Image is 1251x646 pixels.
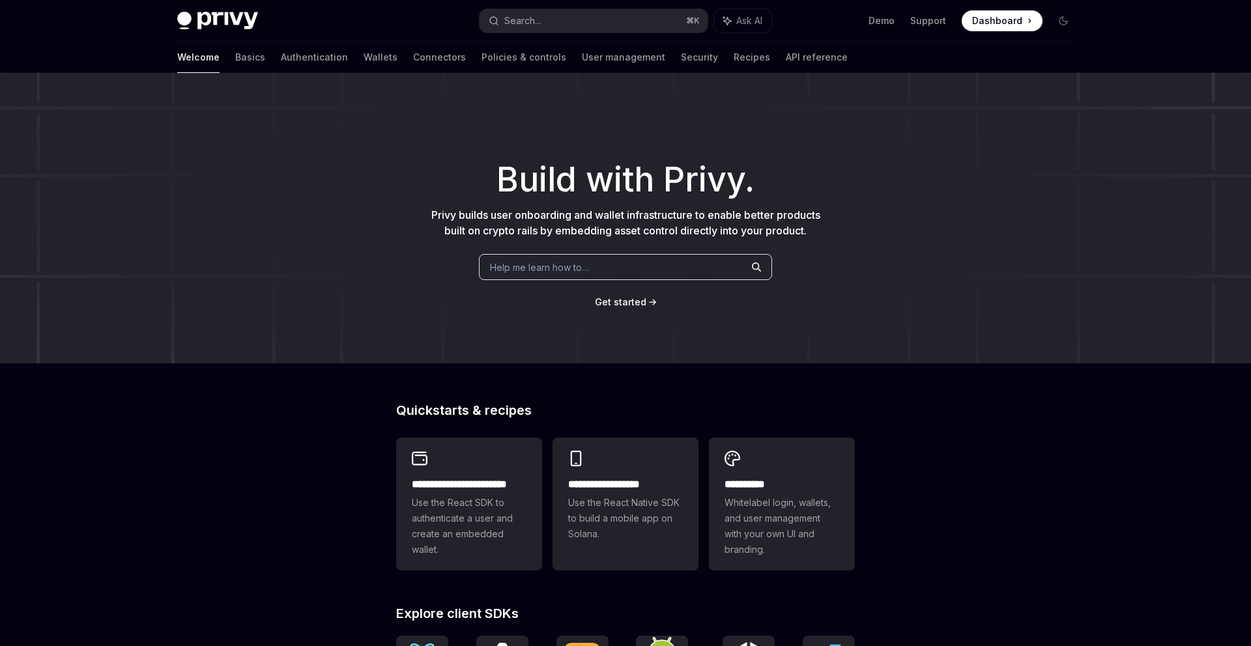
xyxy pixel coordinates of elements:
span: Whitelabel login, wallets, and user management with your own UI and branding. [725,495,839,557]
a: Wallets [364,42,397,73]
button: Ask AI [714,9,771,33]
span: Use the React Native SDK to build a mobile app on Solana. [568,495,683,542]
span: Explore client SDKs [396,607,519,620]
a: Demo [869,14,895,27]
a: Basics [235,42,265,73]
a: Connectors [413,42,466,73]
button: Toggle dark mode [1053,10,1074,31]
a: User management [582,42,665,73]
span: Get started [595,296,646,307]
span: Ask AI [736,14,762,27]
span: Help me learn how to… [490,260,589,274]
a: API reference [786,42,848,73]
span: Privy builds user onboarding and wallet infrastructure to enable better products built on crypto ... [431,208,820,237]
div: Search... [504,13,541,29]
button: Search...⌘K [480,9,708,33]
a: Support [910,14,946,27]
a: Dashboard [962,10,1042,31]
a: Welcome [177,42,220,73]
a: Policies & controls [482,42,566,73]
a: Recipes [734,42,770,73]
a: Authentication [281,42,348,73]
span: Quickstarts & recipes [396,404,532,417]
span: Dashboard [972,14,1022,27]
span: Build with Privy. [496,168,755,191]
span: ⌘ K [686,16,700,26]
span: Use the React SDK to authenticate a user and create an embedded wallet. [412,495,526,557]
a: Get started [595,296,646,309]
a: Security [681,42,718,73]
a: **** *****Whitelabel login, wallets, and user management with your own UI and branding. [709,438,855,570]
a: **** **** **** ***Use the React Native SDK to build a mobile app on Solana. [553,438,698,570]
img: dark logo [177,12,258,30]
